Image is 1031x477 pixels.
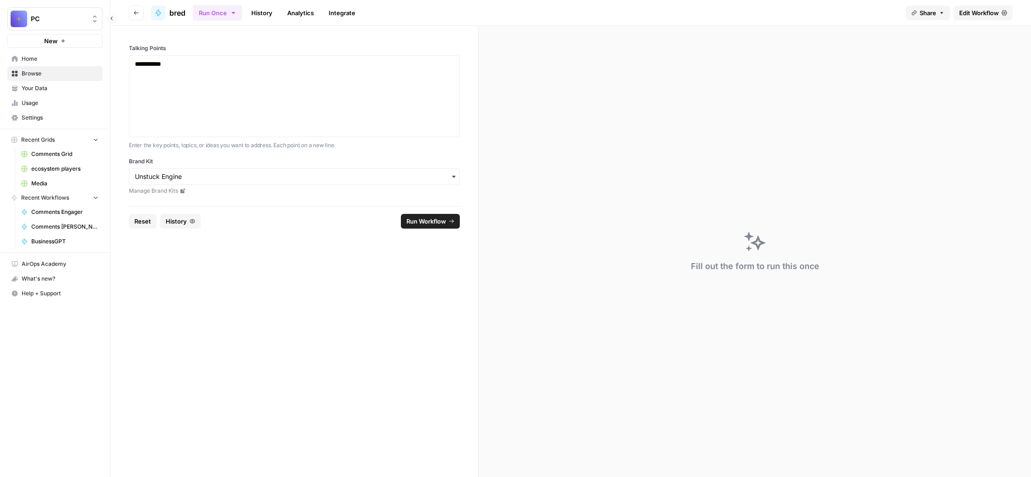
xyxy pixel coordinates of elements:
[7,81,103,96] a: Your Data
[22,55,98,63] span: Home
[7,96,103,110] a: Usage
[7,7,103,30] button: Workspace: PC
[7,66,103,81] a: Browse
[691,260,819,273] div: Fill out the form to run this once
[22,99,98,107] span: Usage
[282,6,319,20] a: Analytics
[129,214,156,229] button: Reset
[129,157,460,166] label: Brand Kit
[17,161,103,176] a: ecosystem players
[17,147,103,161] a: Comments Grid
[160,214,201,229] button: History
[7,110,103,125] a: Settings
[44,36,58,46] span: New
[169,7,185,18] span: bred
[7,191,103,205] button: Recent Workflows
[135,172,454,181] input: Unstuck Engine
[17,205,103,219] a: Comments Engager
[21,194,69,202] span: Recent Workflows
[22,260,98,268] span: AirOps Academy
[22,84,98,92] span: Your Data
[31,165,98,173] span: ecosystem players
[134,217,151,226] span: Reset
[21,136,55,144] span: Recent Grids
[959,8,999,17] span: Edit Workflow
[31,179,98,188] span: Media
[22,69,98,78] span: Browse
[151,6,185,20] a: bred
[17,176,103,191] a: Media
[31,237,98,246] span: BusinessGPT
[11,11,27,27] img: PC Logo
[31,223,98,231] span: Comments [PERSON_NAME]
[129,187,460,195] a: Manage Brand Kits
[22,114,98,122] span: Settings
[166,217,187,226] span: History
[31,150,98,158] span: Comments Grid
[246,6,278,20] a: History
[8,272,102,286] div: What's new?
[906,6,950,20] button: Share
[17,234,103,249] a: BusinessGPT
[129,141,460,150] p: Enter the key points, topics, or ideas you want to address. Each point on a new line.
[7,34,103,48] button: New
[323,6,361,20] a: Integrate
[7,257,103,271] a: AirOps Academy
[401,214,460,229] button: Run Workflow
[954,6,1013,20] a: Edit Workflow
[7,286,103,301] button: Help + Support
[17,219,103,234] a: Comments [PERSON_NAME]
[22,289,98,298] span: Help + Support
[406,217,446,226] span: Run Workflow
[193,5,242,21] button: Run Once
[920,8,936,17] span: Share
[7,52,103,66] a: Home
[7,271,103,286] button: What's new?
[31,208,98,216] span: Comments Engager
[129,44,460,52] label: Talking Points
[7,133,103,147] button: Recent Grids
[31,14,87,23] span: PC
